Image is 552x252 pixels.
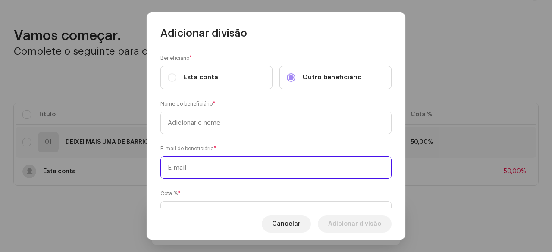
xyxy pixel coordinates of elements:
span: Adicionar divisão [160,26,247,40]
small: Beneficiário [160,54,189,62]
small: Nome do beneficiário [160,100,213,108]
input: Adicionar o nome [160,112,392,134]
small: E-mail do beneficiário [160,144,213,153]
small: Cota % [160,189,178,198]
span: Outro beneficiário [302,73,362,82]
span: Cancelar [272,215,301,233]
span: Adicionar divisão [328,215,381,233]
input: Insira a % de quota [160,201,392,224]
button: Adicionar divisão [318,215,392,233]
button: Cancelar [262,215,311,233]
input: E-mail [160,156,392,179]
span: Esta conta [183,73,218,82]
